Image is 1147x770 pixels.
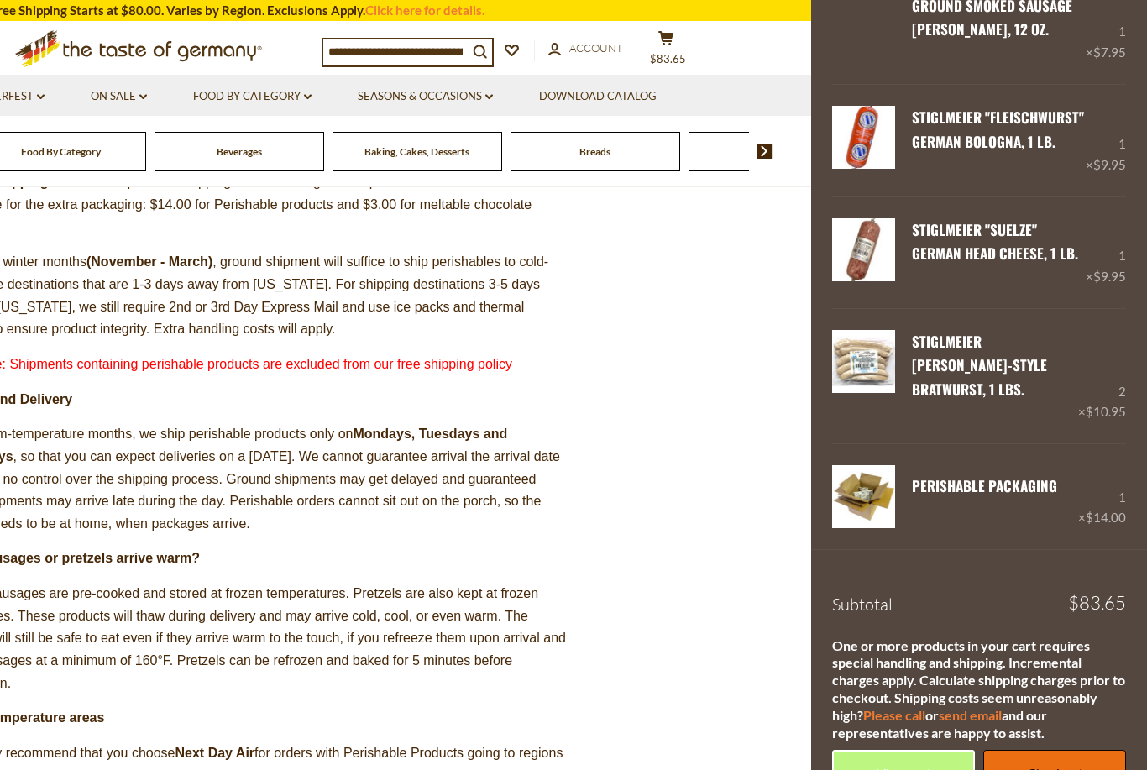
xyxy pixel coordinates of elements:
a: Click here for details. [365,3,484,18]
a: Stiglmeier "Fleischwurst" German Bologna, 1 lb. [912,107,1084,151]
a: Stiglmeier "Suelze" German Head Cheese, 1 lb. [832,218,895,287]
a: Stiglmeier "Fleischwurst" German Bologna, 1 lb. [832,106,895,175]
a: Breads [579,145,610,158]
a: Beverages [217,145,262,158]
strong: (November - March) [86,254,212,269]
a: On Sale [91,87,147,106]
img: Stiglmeier Nuernberger-style Bratwurst, 1 lbs. [832,330,895,393]
img: Stiglmeier "Suelze" German Head Cheese, 1 lb. [832,218,895,281]
span: $10.95 [1086,404,1126,419]
div: 2 × [1078,330,1126,423]
span: $83.65 [1068,594,1126,612]
div: 1 × [1078,465,1126,528]
a: Please call [863,707,925,723]
span: $14.00 [1086,510,1126,525]
a: PERISHABLE Packaging [912,475,1057,496]
a: Food By Category [21,145,101,158]
span: $9.95 [1093,269,1126,284]
span: Account [569,41,623,55]
a: send email [939,707,1002,723]
a: Stiglmeier [PERSON_NAME]-style Bratwurst, 1 lbs. [912,331,1047,400]
span: Subtotal [832,594,893,615]
a: Food By Category [193,87,312,106]
a: Stiglmeier Nuernberger-style Bratwurst, 1 lbs. [832,330,895,423]
div: One or more products in your cart requires special handling and shipping. Incremental charges app... [832,637,1126,742]
span: $9.95 [1093,157,1126,172]
strong: Next Day Air [175,746,255,760]
img: Stiglmeier "Fleischwurst" German Bologna, 1 lb. [832,106,895,169]
a: Download Catalog [539,87,657,106]
a: Stiglmeier "Suelze" German Head Cheese, 1 lb. [912,219,1078,264]
div: 1 × [1086,218,1126,287]
span: $7.95 [1093,45,1126,60]
button: $83.65 [641,30,691,72]
img: PERISHABLE Packaging [832,465,895,528]
span: $83.65 [650,52,686,65]
img: next arrow [757,144,773,159]
a: Baking, Cakes, Desserts [364,145,469,158]
a: Account [548,39,623,58]
a: Seasons & Occasions [358,87,493,106]
div: 1 × [1086,106,1126,175]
